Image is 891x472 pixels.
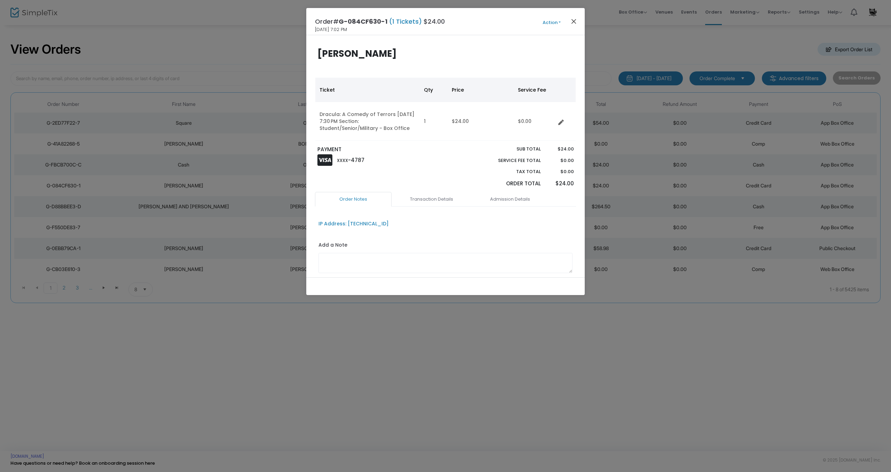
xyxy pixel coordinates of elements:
span: -4787 [348,156,364,164]
span: G-084CF630-1 [339,17,387,26]
th: Ticket [315,78,420,102]
span: [DATE] 7:02 PM [315,26,347,33]
td: 1 [420,102,448,141]
td: $0.00 [514,102,555,141]
th: Price [448,78,514,102]
p: PAYMENT [317,146,442,154]
p: Sub total [482,146,541,153]
p: $0.00 [547,157,574,164]
b: [PERSON_NAME] [317,47,397,60]
th: Service Fee [514,78,555,102]
span: XXXX [337,157,348,163]
th: Qty [420,78,448,102]
p: $24.00 [547,180,574,188]
h4: Order# $24.00 [315,17,445,26]
a: Order Notes [315,192,392,207]
p: $0.00 [547,168,574,175]
label: Add a Note [318,241,347,250]
div: Data table [315,78,576,141]
td: Dracula: A Comedy of Terrors [DATE] 7:30 PM Section: Student/Senior/Military - Box Office [315,102,420,141]
button: Close [569,17,578,26]
span: (1 Tickets) [387,17,424,26]
p: Tax Total [482,168,541,175]
p: $24.00 [547,146,574,153]
td: $24.00 [448,102,514,141]
a: Admission Details [472,192,548,207]
button: Action [531,19,573,26]
a: Transaction Details [393,192,470,207]
p: Order Total [482,180,541,188]
p: Service Fee Total [482,157,541,164]
div: IP Address: [TECHNICAL_ID] [318,220,389,227]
